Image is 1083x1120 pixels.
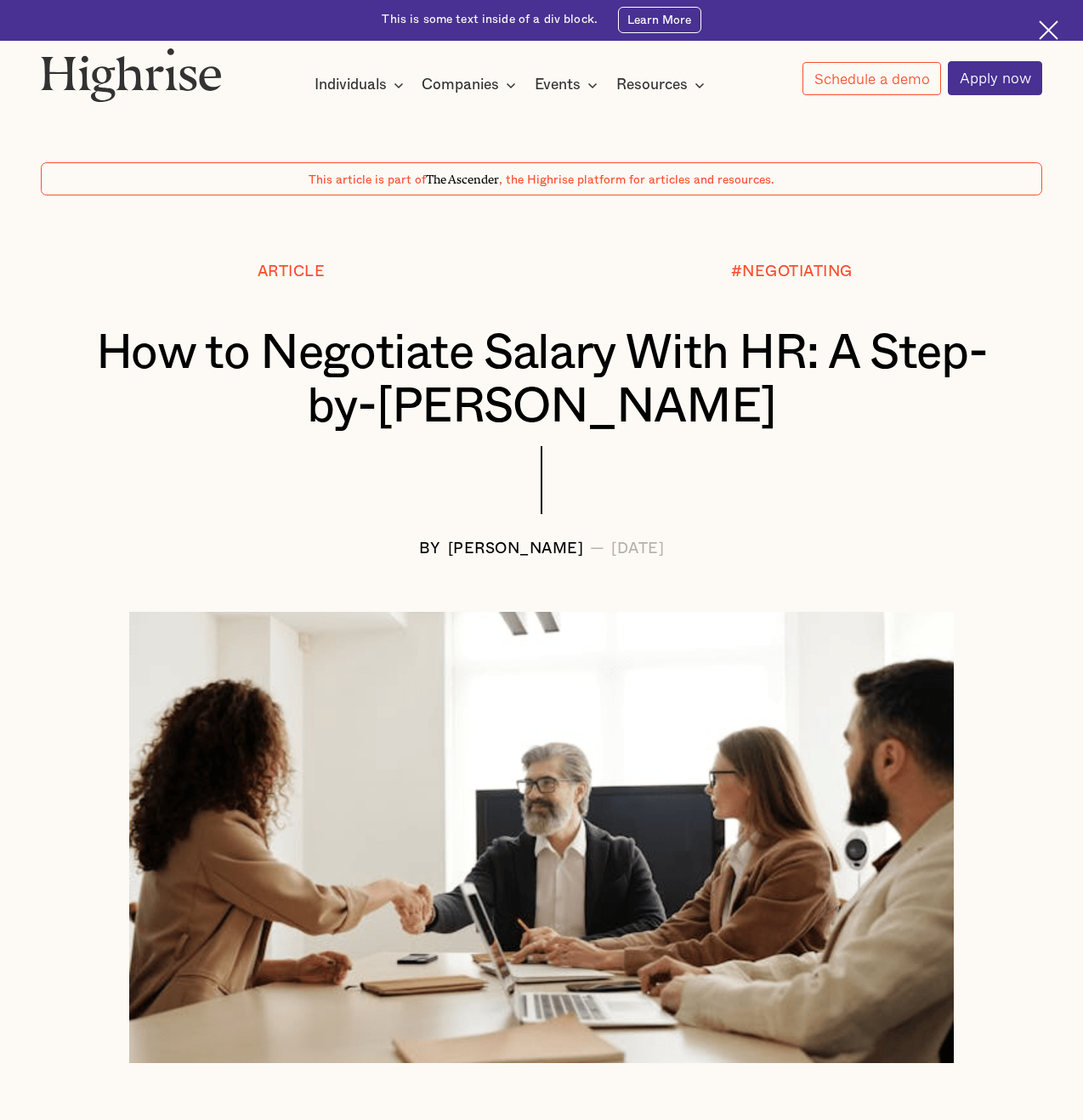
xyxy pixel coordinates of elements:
[315,75,409,95] div: Individuals
[731,263,853,280] div: #NEGOTIATING
[590,540,605,557] div: —
[41,48,222,102] img: Highrise logo
[309,174,426,186] span: This article is part of
[1039,20,1058,40] img: Cross icon
[258,263,326,280] div: Article
[616,75,710,95] div: Resources
[448,540,584,557] div: [PERSON_NAME]
[82,327,1001,433] h1: How to Negotiate Salary With HR: A Step-by-[PERSON_NAME]
[419,540,441,557] div: BY
[948,61,1042,94] a: Apply now
[129,612,955,1064] img: Confident person negotiating salary with HR in office.
[382,12,598,28] div: This is some text inside of a div block.
[315,75,387,95] div: Individuals
[422,75,499,95] div: Companies
[611,540,664,557] div: [DATE]
[422,75,521,95] div: Companies
[616,75,688,95] div: Resources
[618,7,701,33] a: Learn More
[535,75,603,95] div: Events
[426,170,499,184] span: The Ascender
[802,62,941,95] a: Schedule a demo
[499,174,774,186] span: , the Highrise platform for articles and resources.
[535,75,581,95] div: Events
